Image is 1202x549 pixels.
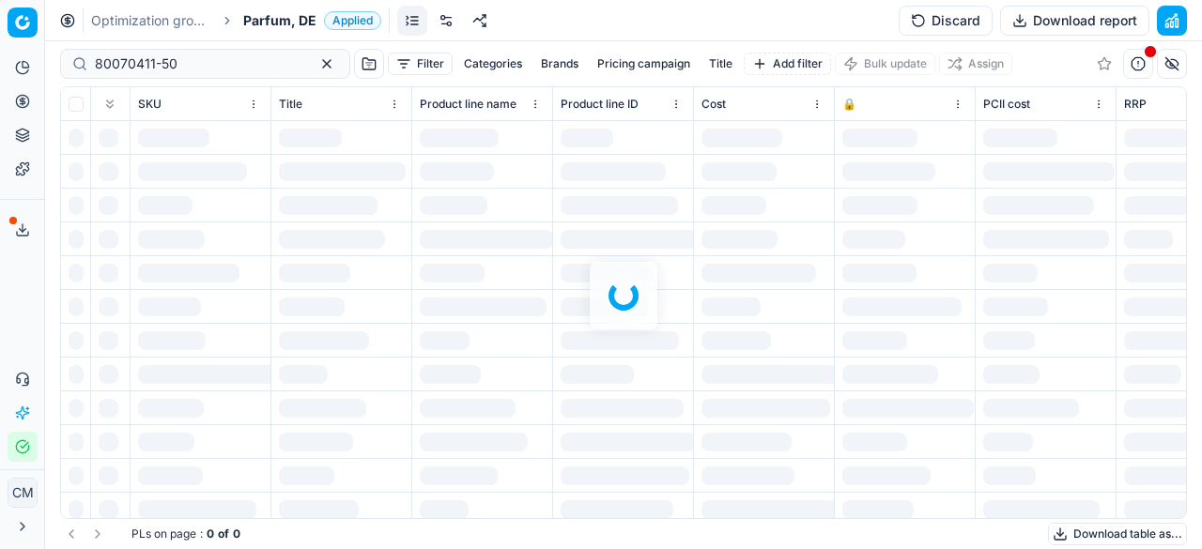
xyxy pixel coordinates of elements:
[91,11,381,30] nav: breadcrumb
[243,11,316,30] span: Parfum, DE
[324,11,381,30] span: Applied
[899,6,993,36] button: Discard
[8,478,38,508] button: CM
[1000,6,1149,36] button: Download report
[8,479,37,507] span: CM
[243,11,381,30] span: Parfum, DEApplied
[91,11,211,30] a: Optimization groups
